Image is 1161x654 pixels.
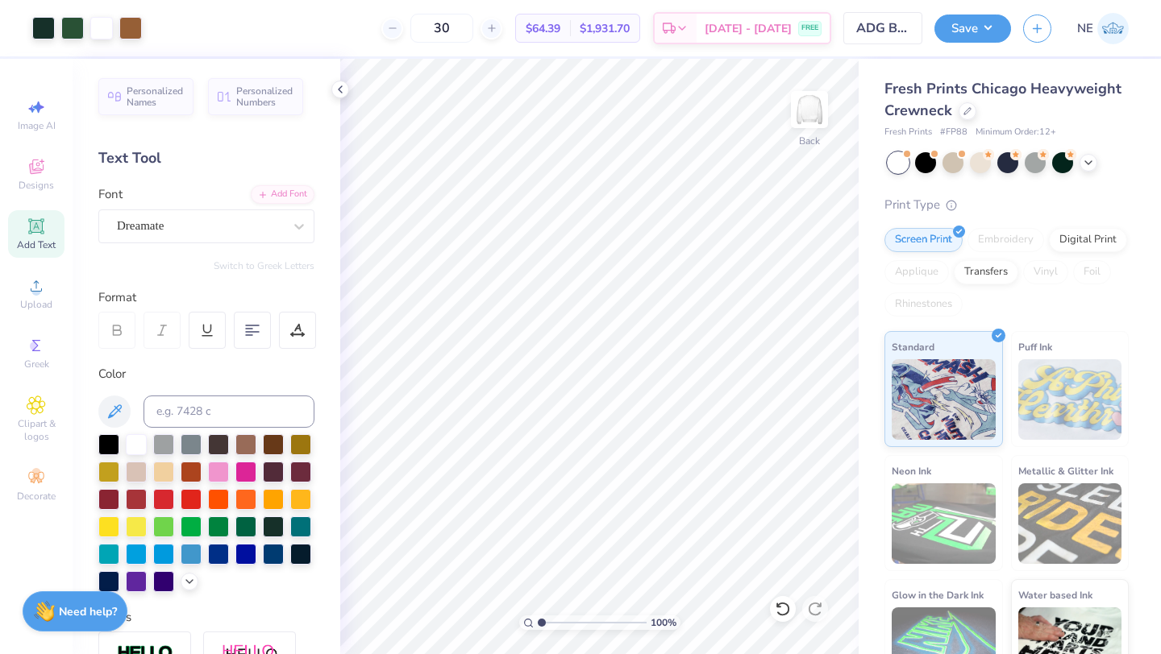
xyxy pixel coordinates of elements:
img: Neon Ink [892,483,996,564]
img: Back [793,93,826,126]
div: Screen Print [884,228,963,252]
div: Back [799,134,820,148]
span: $1,931.70 [580,20,630,37]
input: e.g. 7428 c [144,395,314,428]
img: Standard [892,359,996,440]
span: [DATE] - [DATE] [705,20,792,37]
span: FREE [801,23,818,34]
div: Foil [1073,260,1111,284]
span: Glow in the Dark Ink [892,586,984,603]
span: Minimum Order: 12 + [976,126,1056,139]
span: Greek [24,358,49,370]
span: 100 % [651,615,676,630]
div: Digital Print [1049,228,1127,252]
span: Fresh Prints Chicago Heavyweight Crewneck [884,79,1121,120]
div: Text Tool [98,147,314,169]
div: Transfers [954,260,1018,284]
span: Upload [20,298,52,311]
span: Water based Ink [1018,586,1092,603]
span: Designs [19,179,54,192]
label: Font [98,185,123,204]
input: Untitled Design [843,12,922,44]
div: Embroidery [967,228,1044,252]
span: Fresh Prints [884,126,932,139]
img: Puff Ink [1018,359,1122,440]
div: Styles [98,608,314,627]
span: Personalized Numbers [236,85,293,108]
span: Metallic & Glitter Ink [1018,462,1113,479]
span: Image AI [18,119,56,132]
span: Puff Ink [1018,338,1052,355]
span: Clipart & logos [8,417,64,443]
span: $64.39 [526,20,560,37]
button: Switch to Greek Letters [214,259,314,272]
span: NE [1077,19,1093,38]
div: Print Type [884,196,1129,214]
img: Metallic & Glitter Ink [1018,483,1122,564]
input: – – [410,14,473,43]
span: # FP88 [940,126,967,139]
div: Format [98,288,316,307]
span: Standard [892,338,934,355]
img: Natalia Ebeid [1097,13,1129,44]
div: Add Font [251,185,314,204]
div: Rhinestones [884,292,963,317]
div: Applique [884,260,949,284]
span: Neon Ink [892,462,931,479]
button: Save [934,14,1011,43]
span: Add Text [17,238,56,251]
strong: Need help? [59,604,117,619]
div: Vinyl [1023,260,1068,284]
span: Decorate [17,490,56,503]
div: Color [98,365,314,383]
a: NE [1077,13,1129,44]
span: Personalized Names [127,85,184,108]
